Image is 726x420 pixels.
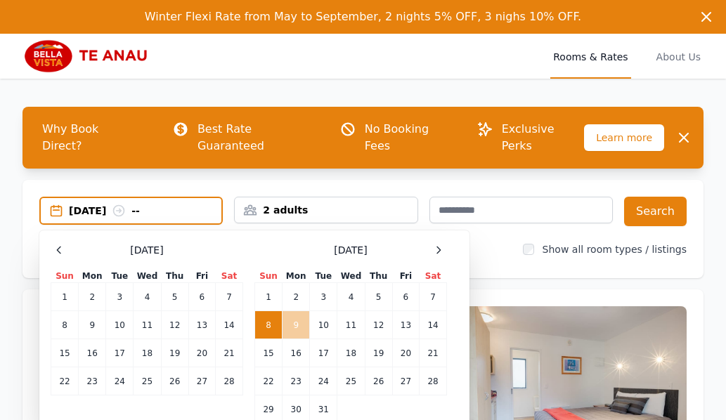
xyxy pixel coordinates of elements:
td: 22 [255,367,283,395]
th: Tue [310,270,337,283]
th: Sat [216,270,243,283]
td: 4 [337,283,365,311]
td: 24 [310,367,337,395]
span: Why Book Direct? [31,115,150,160]
button: Search [624,197,687,226]
td: 16 [79,339,106,367]
td: 19 [365,339,392,367]
td: 9 [79,311,106,339]
td: 17 [310,339,337,367]
td: 7 [420,283,447,311]
td: 2 [283,283,310,311]
td: 18 [337,339,365,367]
td: 10 [106,311,134,339]
td: 1 [255,283,283,311]
label: Show all room types / listings [543,244,687,255]
td: 7 [216,283,243,311]
td: 6 [392,283,419,311]
td: 28 [420,367,447,395]
td: 5 [365,283,392,311]
td: 17 [106,339,134,367]
td: 21 [420,339,447,367]
p: Exclusive Perks [502,121,584,155]
td: 20 [392,339,419,367]
td: 8 [255,311,283,339]
td: 27 [188,367,215,395]
td: 15 [51,339,79,367]
div: [DATE] -- [69,204,221,218]
th: Thu [161,270,188,283]
td: 28 [216,367,243,395]
th: Sun [255,270,283,283]
div: 2 adults [235,203,417,217]
td: 19 [161,339,188,367]
span: Winter Flexi Rate from May to September, 2 nights 5% OFF, 3 nighs 10% OFF. [145,10,581,23]
td: 12 [365,311,392,339]
td: 25 [337,367,365,395]
td: 15 [255,339,283,367]
span: [DATE] [334,243,367,257]
th: Mon [79,270,106,283]
a: Rooms & Rates [550,34,630,79]
td: 21 [216,339,243,367]
th: Wed [134,270,161,283]
td: 5 [161,283,188,311]
img: Bella Vista Te Anau [22,39,157,73]
span: [DATE] [130,243,163,257]
td: 18 [134,339,161,367]
td: 3 [310,283,337,311]
td: 11 [337,311,365,339]
th: Thu [365,270,392,283]
td: 13 [392,311,419,339]
td: 23 [79,367,106,395]
p: Best Rate Guaranteed [197,121,317,155]
p: No Booking Fees [365,121,454,155]
td: 3 [106,283,134,311]
td: 16 [283,339,310,367]
th: Sun [51,270,79,283]
td: 14 [420,311,447,339]
td: 13 [188,311,215,339]
th: Sat [420,270,447,283]
td: 6 [188,283,215,311]
th: Fri [188,270,215,283]
th: Fri [392,270,419,283]
td: 4 [134,283,161,311]
td: 23 [283,367,310,395]
td: 10 [310,311,337,339]
td: 25 [134,367,161,395]
a: About Us [654,34,704,79]
th: Mon [283,270,310,283]
td: 1 [51,283,79,311]
td: 11 [134,311,161,339]
td: 20 [188,339,215,367]
td: 26 [161,367,188,395]
td: 22 [51,367,79,395]
td: 12 [161,311,188,339]
td: 2 [79,283,106,311]
td: 26 [365,367,392,395]
td: 9 [283,311,310,339]
th: Tue [106,270,134,283]
td: 14 [216,311,243,339]
span: Learn more [584,124,664,151]
th: Wed [337,270,365,283]
td: 27 [392,367,419,395]
td: 24 [106,367,134,395]
td: 8 [51,311,79,339]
